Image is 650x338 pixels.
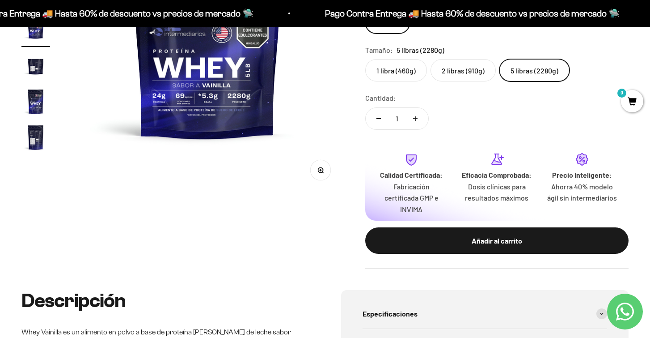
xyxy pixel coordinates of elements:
mark: 0 [616,88,627,98]
button: Ir al artículo 7 [21,123,50,154]
p: Dosis clínicas para resultados máximos [461,181,532,204]
button: Ir al artículo 4 [21,16,50,47]
h2: Descripción [21,290,309,312]
button: Ir al artículo 5 [21,51,50,83]
img: Proteína Whey - Vainilla [21,16,50,44]
button: Aumentar cantidad [402,108,428,129]
p: Fabricación certificada GMP e INVIMA [376,181,447,215]
span: Especificaciones [363,308,418,320]
img: Proteína Whey - Vainilla [21,123,50,152]
div: Añadir al carrito [383,235,611,247]
strong: Precio Inteligente: [552,171,612,179]
img: Proteína Whey - Vainilla [21,87,50,116]
button: Reducir cantidad [366,108,392,129]
p: Ahorra 40% modelo ágil sin intermediarios [547,181,618,204]
legend: Tamaño: [365,44,393,56]
strong: Calidad Certificada: [380,171,443,179]
strong: Eficacia Comprobada: [462,171,532,179]
span: 5 libras (2280g) [397,44,444,56]
a: 0 [621,97,643,107]
button: Añadir al carrito [365,227,629,254]
label: Cantidad: [365,92,396,104]
img: Proteína Whey - Vainilla [21,51,50,80]
button: Ir al artículo 6 [21,87,50,119]
p: Pago Contra Entrega 🚚 Hasta 60% de descuento vs precios de mercado 🛸 [325,6,620,21]
summary: Especificaciones [363,299,607,329]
